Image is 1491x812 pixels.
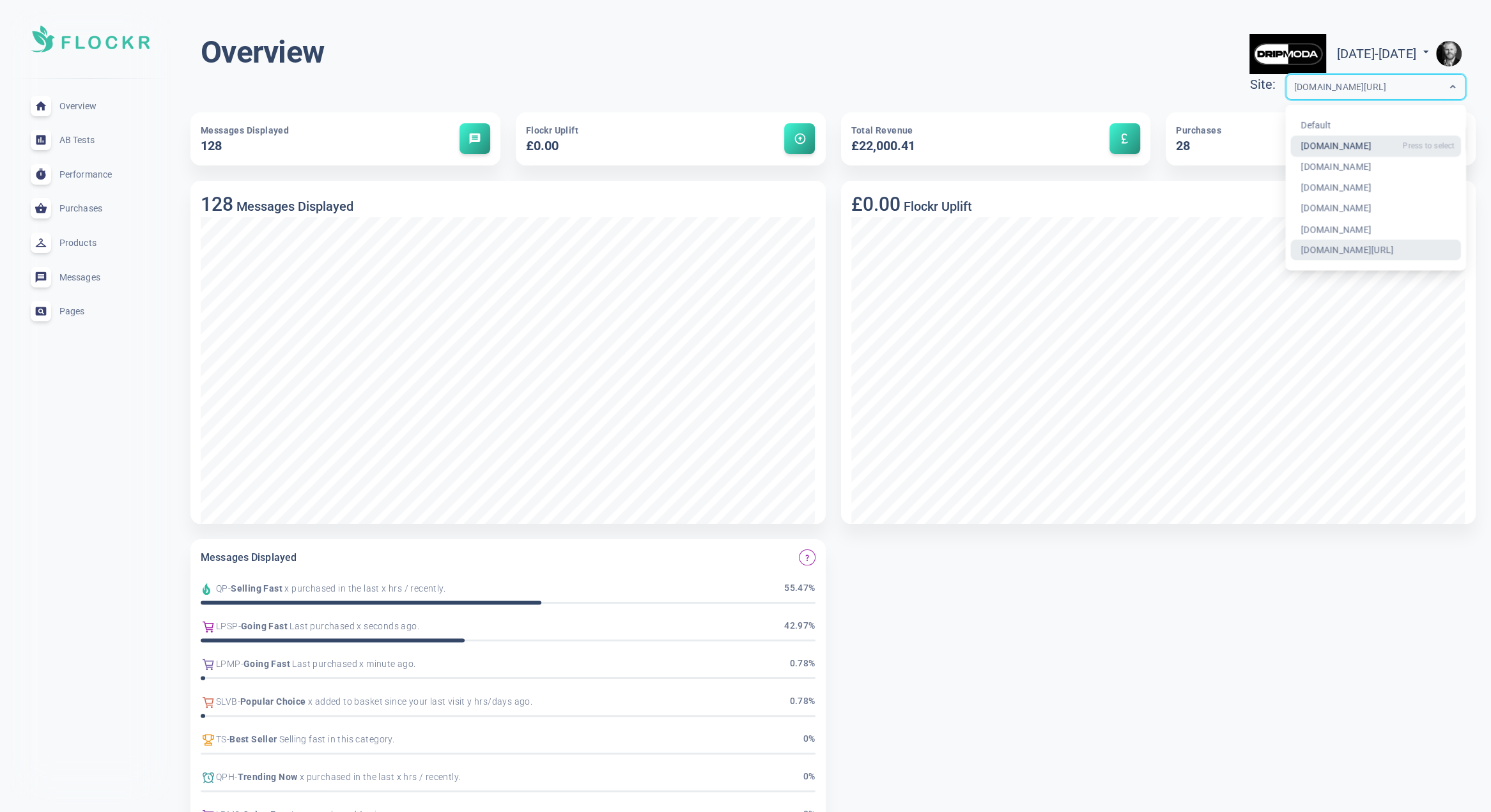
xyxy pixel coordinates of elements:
h5: £0.00 [526,137,719,155]
div: [DOMAIN_NAME] [1290,157,1461,178]
span: 0 % [803,732,815,747]
span: currency_pound [1118,132,1131,145]
a: Pages [10,294,170,328]
span: Selling Fast [231,582,282,595]
div: [DOMAIN_NAME] [1290,219,1461,240]
button: Which Flockr messages are displayed the most [799,549,815,565]
span: QP - [216,582,231,595]
span: Going Fast [243,657,290,671]
span: x added to basket since your last visit y hrs/days ago. [306,695,532,709]
span: TS - [216,733,229,746]
h5: Flockr Uplift [900,199,972,214]
span: Messages Displayed [201,125,289,135]
span: LPMP - [216,657,243,671]
span: 0.78 % [789,657,815,672]
span: LPSP - [216,620,241,633]
span: Going Fast [241,620,288,633]
a: AB Tests [10,123,170,157]
span: 55.47 % [784,581,815,597]
span: SLVB - [216,695,240,709]
a: Overview [10,89,170,123]
h5: 128 [201,137,394,155]
a: Performance [10,157,170,192]
span: Flockr Uplift [526,125,578,135]
span: 42.97 % [784,619,815,634]
img: Soft UI Logo [31,26,150,52]
a: Purchases [10,192,170,226]
span: question_mark [803,554,811,562]
img: e9922e3fc00dd5316fa4c56e6d75935f [1436,41,1462,66]
span: message [468,132,481,145]
span: x purchased in the last x hrs / recently. [282,582,445,595]
span: arrow_circle_up [793,132,806,145]
h3: 128 [201,193,233,215]
a: Products [10,226,170,260]
span: Popular Choice [240,695,306,709]
span: Trending Now [238,770,298,784]
img: dripmoda [1249,34,1326,74]
span: QPH - [216,770,238,784]
span: Selling fast in this category. [277,733,394,746]
span: Purchases [1176,125,1221,135]
div: Site: [1249,74,1285,95]
div: [DOMAIN_NAME] [1290,178,1461,199]
a: Messages [10,260,170,295]
span: Last purchased x seconds ago. [288,620,419,633]
span: x purchased in the last x hrs / recently. [297,770,460,784]
div: [DOMAIN_NAME] [1290,198,1461,219]
div: [DOMAIN_NAME][URL] [1290,240,1461,261]
span: 0.78 % [789,694,815,710]
h5: 28 [1176,137,1369,155]
span: [DATE] - [DATE] [1336,46,1432,61]
span: Last purchased x minute ago. [290,657,416,671]
div: [DOMAIN_NAME] [1290,136,1461,157]
h3: £0.00 [851,193,900,215]
h5: £22,000.41 [851,137,1044,155]
h5: Messages Displayed [233,199,353,214]
div: Default [1290,115,1461,136]
h6: Messages Displayed [201,549,297,566]
span: 0 % [803,770,815,785]
h1: Overview [201,33,324,72]
span: Total Revenue [851,125,913,135]
span: Best Seller [229,733,277,746]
